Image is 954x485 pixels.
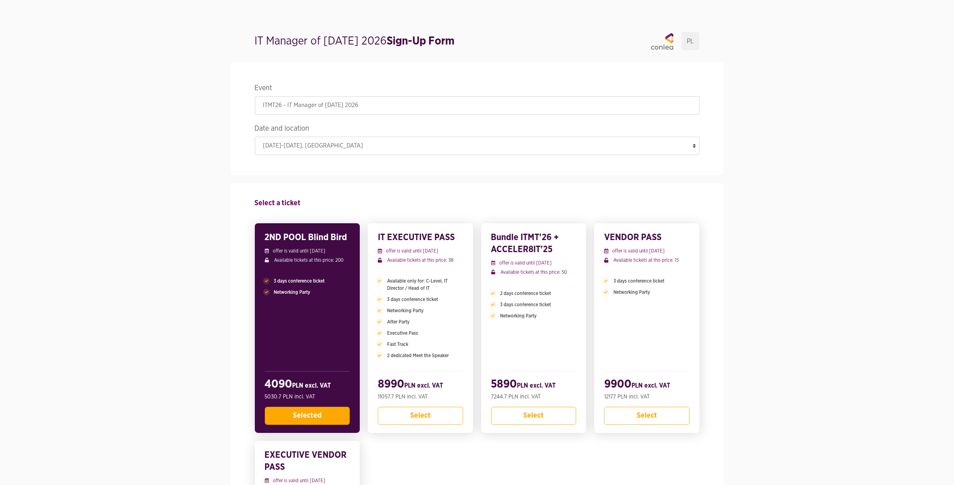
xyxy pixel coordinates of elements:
[387,329,418,337] span: Executive Pass
[682,32,700,50] a: PL
[604,378,690,393] h2: 9900
[255,33,455,49] h1: IT Manager of [DATE] 2026
[500,312,537,319] span: Networking Party
[265,393,350,401] p: 5030.7 PLN incl. VAT
[265,477,350,484] p: offer is valid until [DATE]
[604,393,690,401] p: 12177 PLN incl. VAT
[265,257,350,264] p: Available tickets at this price: 200
[523,412,544,419] span: Select
[491,259,577,267] p: offer is valid until [DATE]
[255,82,700,96] legend: Event
[378,407,463,425] button: Select
[604,257,690,264] p: Available tickets at this price: 15
[265,407,350,425] button: Selected
[387,318,409,325] span: After Party
[293,412,322,419] span: Selected
[387,277,463,292] span: Available only for: C-Level, IT Director / Head of IT
[255,96,700,115] input: ITMT26 - IT Manager of Tomorrow 2026
[491,378,577,393] h2: 5890
[378,393,463,401] p: 11057.7 PLN incl. VAT
[491,231,577,255] h3: Bundle ITMT'26 + ACCELER8IT'25
[255,195,700,211] h4: Select a ticket
[491,393,577,401] p: 7244.7 PLN incl. VAT
[613,289,650,296] span: Networking Party
[274,289,311,296] span: Networking Party
[265,231,350,243] h3: 2ND POOL Blind Bird
[265,449,350,473] h3: EXECUTIVE VENDOR PASS
[265,247,350,255] p: offer is valid until [DATE]
[613,277,664,285] span: 3 days conference ticket
[378,378,463,393] h2: 8990
[404,382,443,389] span: PLN excl. VAT
[604,407,690,425] button: Select
[255,123,700,137] legend: Date and location
[292,382,331,389] span: PLN excl. VAT
[387,341,408,348] span: Fast Track
[274,277,325,285] span: 3 days conference ticket
[604,231,690,243] h3: VENDOR PASS
[387,296,438,303] span: 3 days conference ticket
[517,382,556,389] span: PLN excl. VAT
[604,247,690,255] p: offer is valid until [DATE]
[500,301,551,308] span: 3 days conference ticket
[265,378,350,393] h2: 4090
[387,352,449,359] span: 2 dedicated Meet the Speaker
[387,307,424,314] span: Networking Party
[378,247,463,255] p: offer is valid until [DATE]
[491,407,577,425] button: Select
[491,269,577,276] p: Available tickets at this price: 50
[631,382,670,389] span: PLN excl. VAT
[500,290,551,297] span: 2 days conference ticket
[637,412,657,419] span: Select
[410,412,431,419] span: Select
[378,257,463,264] p: Available tickets at this price: 38
[378,231,463,243] h3: IT EXECUTIVE PASS
[387,36,455,47] strong: Sign-Up Form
